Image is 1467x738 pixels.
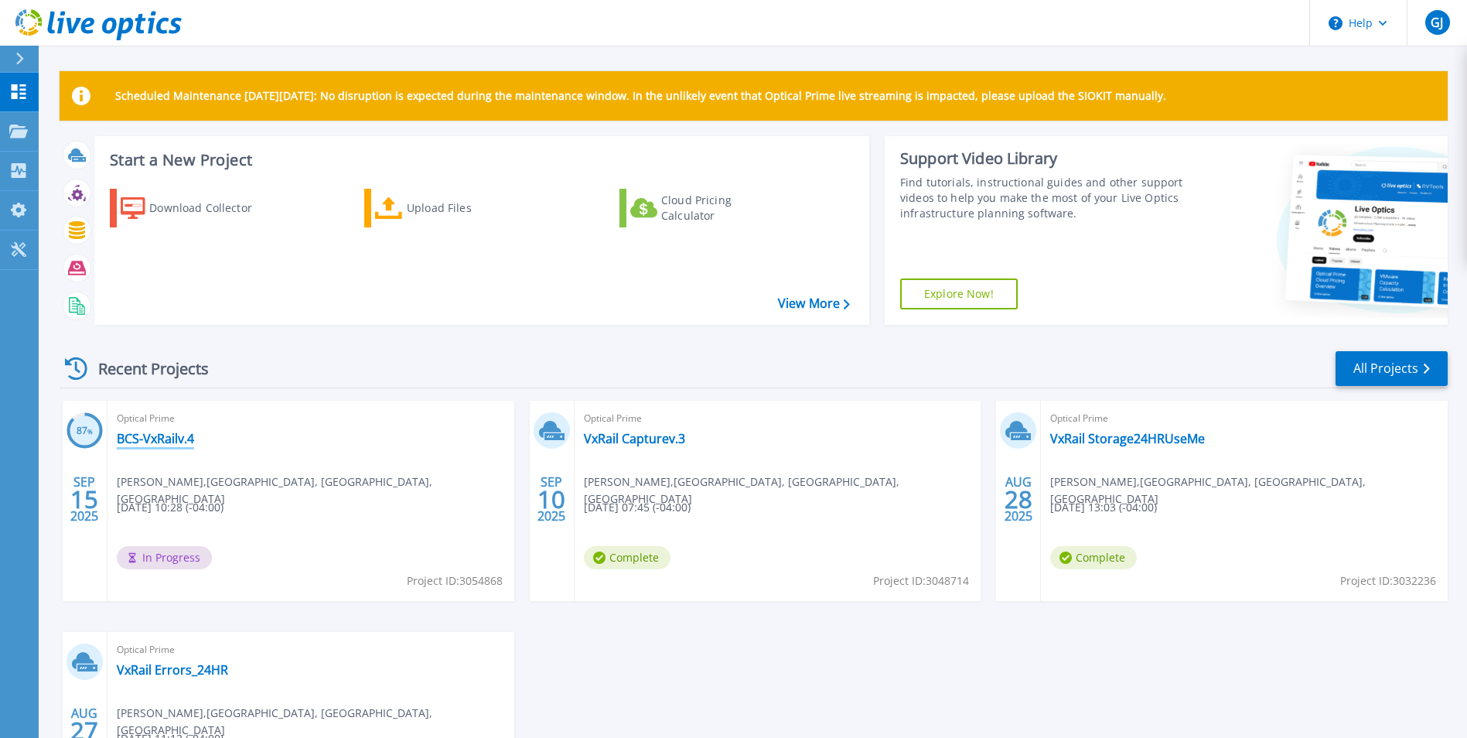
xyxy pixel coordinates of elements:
[117,499,223,516] span: [DATE] 10:28 (-04:00)
[1050,473,1448,507] span: [PERSON_NAME] , [GEOGRAPHIC_DATA], [GEOGRAPHIC_DATA], [GEOGRAPHIC_DATA]
[364,189,537,227] a: Upload Files
[1005,493,1032,506] span: 28
[537,493,565,506] span: 10
[584,546,670,569] span: Complete
[873,572,969,589] span: Project ID: 3048714
[584,431,685,446] a: VxRail Capturev.3
[1336,351,1448,386] a: All Projects
[900,278,1018,309] a: Explore Now!
[117,431,194,446] a: BCS-VxRailv.4
[1050,410,1438,427] span: Optical Prime
[110,189,282,227] a: Download Collector
[117,546,212,569] span: In Progress
[778,296,850,311] a: View More
[900,149,1187,169] div: Support Video Library
[117,473,514,507] span: [PERSON_NAME] , [GEOGRAPHIC_DATA], [GEOGRAPHIC_DATA], [GEOGRAPHIC_DATA]
[70,724,98,737] span: 27
[584,499,691,516] span: [DATE] 07:45 (-04:00)
[661,193,785,224] div: Cloud Pricing Calculator
[537,471,566,528] div: SEP 2025
[117,641,505,658] span: Optical Prime
[584,410,972,427] span: Optical Prime
[900,175,1187,221] div: Find tutorials, instructional guides and other support videos to help you make the most of your L...
[1004,471,1033,528] div: AUG 2025
[117,662,228,678] a: VxRail Errors_24HR
[115,90,1166,102] p: Scheduled Maintenance [DATE][DATE]: No disruption is expected during the maintenance window. In t...
[67,422,103,440] h3: 87
[1340,572,1436,589] span: Project ID: 3032236
[407,572,503,589] span: Project ID: 3054868
[117,410,505,427] span: Optical Prime
[619,189,792,227] a: Cloud Pricing Calculator
[1050,431,1205,446] a: VxRail Storage24HRUseMe
[60,350,230,388] div: Recent Projects
[70,493,98,506] span: 15
[584,473,981,507] span: [PERSON_NAME] , [GEOGRAPHIC_DATA], [GEOGRAPHIC_DATA], [GEOGRAPHIC_DATA]
[110,152,849,169] h3: Start a New Project
[1050,546,1137,569] span: Complete
[70,471,99,528] div: SEP 2025
[1050,499,1157,516] span: [DATE] 13:03 (-04:00)
[87,427,93,436] span: %
[149,193,273,224] div: Download Collector
[407,193,531,224] div: Upload Files
[1431,16,1443,29] span: GJ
